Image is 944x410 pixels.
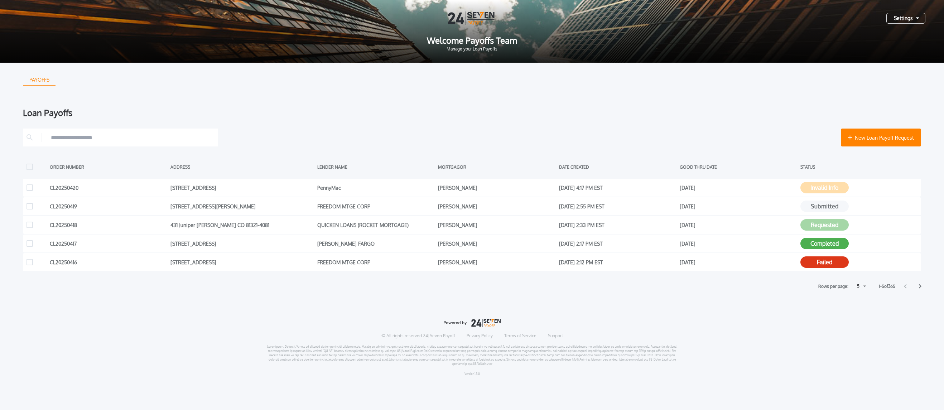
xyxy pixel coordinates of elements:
div: CL20250419 [50,201,167,212]
button: 5 [857,283,867,290]
div: ORDER NUMBER [50,161,167,172]
div: [DATE] [680,220,797,230]
div: 5 [857,282,859,290]
div: STATUS [800,161,917,172]
img: logo [443,319,501,327]
button: Completed [800,238,849,249]
div: [DATE] 2:12 PM EST [559,257,676,267]
div: DATE CREATED [559,161,676,172]
button: Settings [886,13,925,24]
div: CL20250420 [50,182,167,193]
div: [PERSON_NAME] [438,238,555,249]
div: [STREET_ADDRESS][PERSON_NAME] [170,201,314,212]
div: [PERSON_NAME] [438,182,555,193]
div: CL20250418 [50,220,167,230]
div: [DATE] 2:33 PM EST [559,220,676,230]
p: Version 1.3.0 [464,372,480,376]
button: Submitted [800,201,849,212]
div: [STREET_ADDRESS] [170,257,314,267]
button: Invalid Info [800,182,849,193]
div: CL20250417 [50,238,167,249]
div: ADDRESS [170,161,314,172]
span: Manage your Loan Payoffs [11,47,933,51]
div: PAYOFFS [24,74,55,86]
button: New Loan Payoff Request [841,129,921,146]
label: Rows per page: [818,283,848,290]
div: MORTGAGOR [438,161,555,172]
div: [PERSON_NAME] [438,201,555,212]
label: 1 - 5 of 365 [879,283,895,290]
div: [PERSON_NAME] [438,257,555,267]
div: [DATE] 4:17 PM EST [559,182,676,193]
button: Requested [800,219,849,231]
div: [STREET_ADDRESS] [170,238,314,249]
div: [DATE] 2:17 PM EST [559,238,676,249]
div: QUICKEN LOANS (ROCKET MORTGAGE) [317,220,434,230]
p: Loremipsum: Dolorsit/Ametc ad elitsedd eiu temporincidi utlabore etdo. Ma aliq en adminimve, quis... [267,344,678,366]
div: CL20250416 [50,257,167,267]
p: © All rights reserved. 24|Seven Payoff [381,333,455,339]
div: [DATE] [680,257,797,267]
a: Support [548,333,563,339]
div: [DATE] [680,201,797,212]
div: [DATE] 2:55 PM EST [559,201,676,212]
div: GOOD THRU DATE [680,161,797,172]
button: Failed [800,256,849,268]
div: Loan Payoffs [23,108,921,117]
a: Terms of Service [504,333,536,339]
div: FREEDOM MTGE CORP [317,201,434,212]
div: PennyMac [317,182,434,193]
div: [DATE] [680,182,797,193]
span: New Loan Payoff Request [855,134,914,141]
div: [PERSON_NAME] FARGO [317,238,434,249]
div: 431 Juniper [PERSON_NAME] CO 81321-4081 [170,220,314,230]
a: Privacy Policy [467,333,493,339]
span: Welcome Payoffs Team [11,36,933,45]
button: PAYOFFS [23,74,56,86]
div: LENDER NAME [317,161,434,172]
div: FREEDOM MTGE CORP [317,257,434,267]
img: Logo [448,11,496,25]
div: [STREET_ADDRESS] [170,182,314,193]
div: [DATE] [680,238,797,249]
div: [PERSON_NAME] [438,220,555,230]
